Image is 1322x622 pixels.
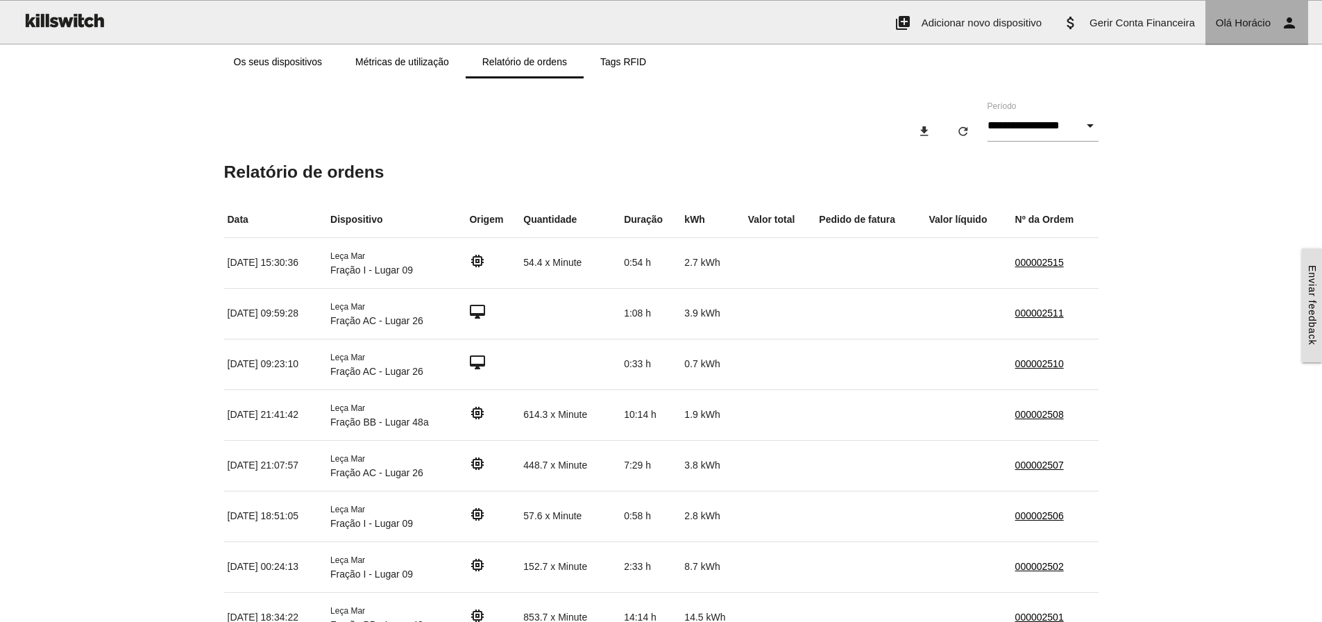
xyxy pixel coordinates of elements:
td: 0:33 h [620,339,681,389]
td: 8.7 kWh [681,541,744,592]
td: 2.8 kWh [681,491,744,541]
td: 3.8 kWh [681,440,744,491]
span: Gerir Conta Financeira [1090,17,1195,28]
th: Data [224,202,328,238]
label: Período [988,100,1017,112]
a: 000002508 [1015,409,1064,420]
th: kWh [681,202,744,238]
a: Relatório de ordens [466,45,584,78]
td: [DATE] 21:07:57 [224,440,328,491]
i: refresh [956,119,970,144]
td: 2.7 kWh [681,237,744,288]
a: Métricas de utilização [339,45,466,78]
span: Fração I - Lugar 09 [330,264,413,276]
span: Fração BB - Lugar 48a [330,417,429,428]
span: Fração AC - Lugar 26 [330,366,423,377]
td: [DATE] 00:24:13 [224,541,328,592]
td: [DATE] 21:41:42 [224,389,328,440]
td: 614.3 x Minute [520,389,620,440]
span: Fração I - Lugar 09 [330,518,413,529]
span: Leça Mar [330,454,365,464]
h5: Relatório de ordens [224,162,1099,181]
i: download [917,119,931,144]
span: Leça Mar [330,555,365,565]
td: 2:33 h [620,541,681,592]
td: [DATE] 09:59:28 [224,288,328,339]
th: Nº da Ordem [1012,202,1099,238]
a: 000002507 [1015,460,1064,471]
a: 000002510 [1015,358,1064,369]
span: Horácio [1235,17,1271,28]
button: refresh [945,119,981,144]
th: Dispositivo [327,202,466,238]
i: memory [469,253,486,269]
td: 10:14 h [620,389,681,440]
span: Leça Mar [330,505,365,514]
a: 000002511 [1015,308,1064,319]
a: Enviar feedback [1302,249,1322,362]
td: 0.7 kWh [681,339,744,389]
i: memory [469,455,486,472]
a: 000002506 [1015,510,1064,521]
td: 1:08 h [620,288,681,339]
td: 0:58 h [620,491,681,541]
a: 000002502 [1015,561,1064,572]
span: Leça Mar [330,251,365,261]
a: Os seus dispositivos [217,45,339,78]
i: memory [469,506,486,523]
th: Valor líquido [925,202,1011,238]
span: Leça Mar [330,302,365,312]
i: attach_money [1062,1,1079,45]
button: download [906,119,942,144]
th: Origem [466,202,520,238]
th: Pedido de fatura [815,202,925,238]
td: 3.9 kWh [681,288,744,339]
a: Tags RFID [584,45,663,78]
a: 000002515 [1015,257,1064,268]
td: 448.7 x Minute [520,440,620,491]
span: Leça Mar [330,403,365,413]
span: Leça Mar [330,353,365,362]
img: ks-logo-black-160-b.png [21,1,107,40]
i: person [1281,1,1298,45]
span: Leça Mar [330,606,365,616]
i: memory [469,557,486,573]
td: [DATE] 15:30:36 [224,237,328,288]
td: 1.9 kWh [681,389,744,440]
i: desktop_mac [469,354,486,371]
td: 54.4 x Minute [520,237,620,288]
span: Fração AC - Lugar 26 [330,467,423,478]
th: Valor total [745,202,816,238]
span: Fração I - Lugar 09 [330,569,413,580]
td: 0:54 h [620,237,681,288]
td: [DATE] 09:23:10 [224,339,328,389]
span: Adicionar novo dispositivo [922,17,1042,28]
span: Olá [1216,17,1232,28]
span: Fração AC - Lugar 26 [330,315,423,326]
th: Duração [620,202,681,238]
td: [DATE] 18:51:05 [224,491,328,541]
td: 57.6 x Minute [520,491,620,541]
i: add_to_photos [895,1,911,45]
i: memory [469,405,486,421]
i: desktop_mac [469,303,486,320]
th: Quantidade [520,202,620,238]
td: 152.7 x Minute [520,541,620,592]
td: 7:29 h [620,440,681,491]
